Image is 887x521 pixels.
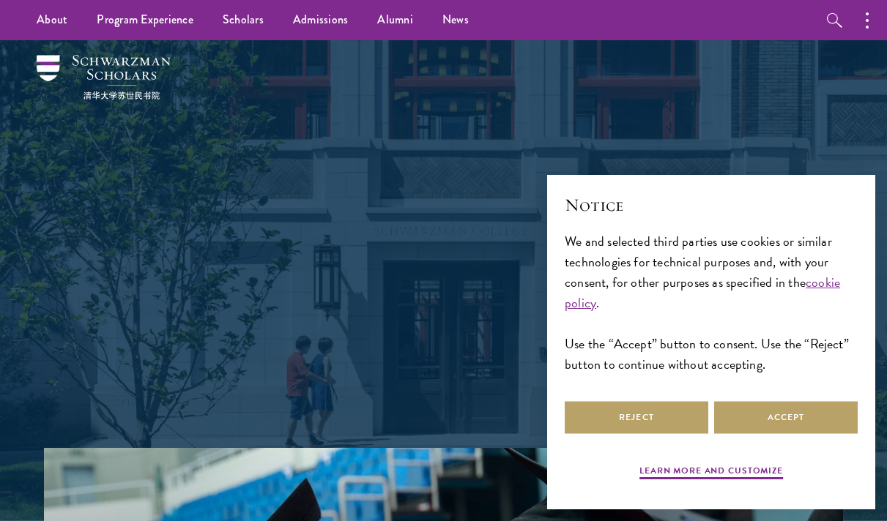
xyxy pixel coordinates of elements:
[565,401,708,434] button: Reject
[714,401,858,434] button: Accept
[565,231,858,375] div: We and selected third parties use cookies or similar technologies for technical purposes and, wit...
[639,464,783,481] button: Learn more and customize
[37,55,171,100] img: Schwarzman Scholars
[565,192,858,217] h2: Notice
[565,272,840,312] a: cookie policy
